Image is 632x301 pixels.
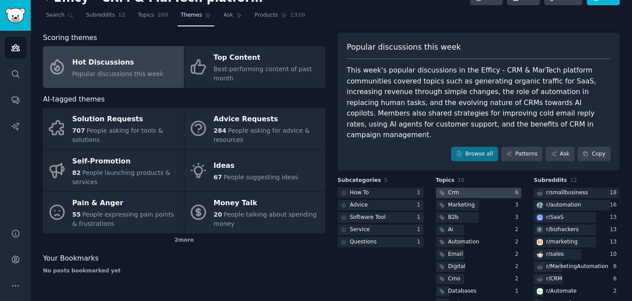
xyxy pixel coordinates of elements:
[546,275,562,283] div: r/ CRM
[436,200,522,211] a: Marketing3
[72,211,81,218] span: 55
[338,225,424,236] a: Service1
[448,250,463,258] div: Email
[338,237,424,248] a: Questions1
[534,200,620,211] a: automationr/automation16
[537,239,543,245] img: marketing
[501,147,542,162] a: Patterns
[43,253,99,264] span: Your Bookmarks
[546,250,564,258] div: r/ sales
[546,189,588,197] div: r/ smallbusiness
[448,214,459,221] div: B2b
[515,201,522,209] div: 3
[214,127,310,143] span: People asking for advice & resources
[613,287,620,295] div: 2
[214,196,321,210] div: Money Talk
[610,250,620,258] div: 10
[610,214,620,221] div: 13
[214,211,317,227] span: People talking about spending money
[610,238,620,246] div: 13
[72,196,180,210] div: Pain & Anger
[436,286,522,297] a: Databases1
[290,11,305,19] span: 1320
[118,11,126,19] span: 12
[610,189,620,197] div: 18
[214,65,312,82] span: Best-performing content of past month
[610,226,620,234] div: 13
[537,288,543,294] img: Automate
[338,177,381,185] span: Subcategories
[417,226,424,234] div: 1
[157,11,169,19] span: 200
[515,238,522,246] div: 2
[338,200,424,211] a: Advice1
[436,249,522,260] a: Email2
[184,150,325,192] a: Ideas67People suggesting ideas
[214,159,298,173] div: Ideas
[534,212,620,223] a: SaaSr/SaaS13
[72,211,174,227] span: People expressing pain points & frustrations
[448,263,466,271] div: Digital
[613,275,620,283] div: 6
[72,127,85,134] span: 707
[43,33,97,44] span: Scoring themes
[515,287,522,295] div: 1
[338,188,424,199] a: How To1
[448,201,475,209] div: Marketing
[448,226,453,234] div: Ai
[448,287,477,295] div: Databases
[436,261,522,272] a: Digital2
[534,188,620,199] a: r/smallbusiness18
[436,212,522,223] a: B2b3
[515,189,522,197] div: 6
[138,11,154,19] span: Topics
[350,214,386,221] div: Software Tool
[135,8,172,26] a: Topics200
[578,147,610,162] button: Copy
[72,55,164,69] div: Hot Discussions
[546,201,581,209] div: r/ automation
[515,214,522,221] div: 3
[534,261,620,272] a: r/MarketingAutomation6
[46,11,65,19] span: Search
[223,11,233,19] span: Ask
[546,238,578,246] div: r/ marketing
[43,46,184,88] a: Hot DiscussionsPopular discussions this week
[214,211,222,218] span: 20
[515,226,522,234] div: 2
[72,169,170,185] span: People launching products & services
[43,233,325,247] div: 2 more
[436,225,522,236] a: Ai2
[537,251,543,257] img: sales
[72,154,180,168] div: Self-Promotion
[43,150,184,192] a: Self-Promotion82People launching products & services
[417,189,424,197] div: 1
[72,127,163,143] span: People asking for tools & solutions
[43,108,184,149] a: Solution Requests707People asking for tools & solutions
[347,42,461,53] span: Popular discussions this week
[546,226,578,234] div: r/ bizhackers
[43,94,105,105] span: AI-tagged themes
[546,147,575,162] a: Ask
[570,177,577,183] span: 12
[534,225,620,236] a: bizhackersr/bizhackers13
[417,201,424,209] div: 1
[214,112,321,127] div: Advice Requests
[220,8,245,26] a: Ask
[255,11,278,19] span: Products
[338,212,424,223] a: Software Tool1
[384,177,388,183] span: 5
[534,274,620,285] a: r/CRM6
[178,8,215,26] a: Themes
[515,263,522,271] div: 2
[436,177,455,185] span: Topics
[546,214,564,221] div: r/ SaaS
[448,189,459,197] div: Crm
[515,250,522,258] div: 2
[43,267,325,275] div: No posts bookmarked yet
[350,189,369,197] div: How To
[534,237,620,248] a: marketingr/marketing13
[214,51,321,65] div: Top Content
[184,46,325,88] a: Top ContentBest-performing content of past month
[350,201,368,209] div: Advice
